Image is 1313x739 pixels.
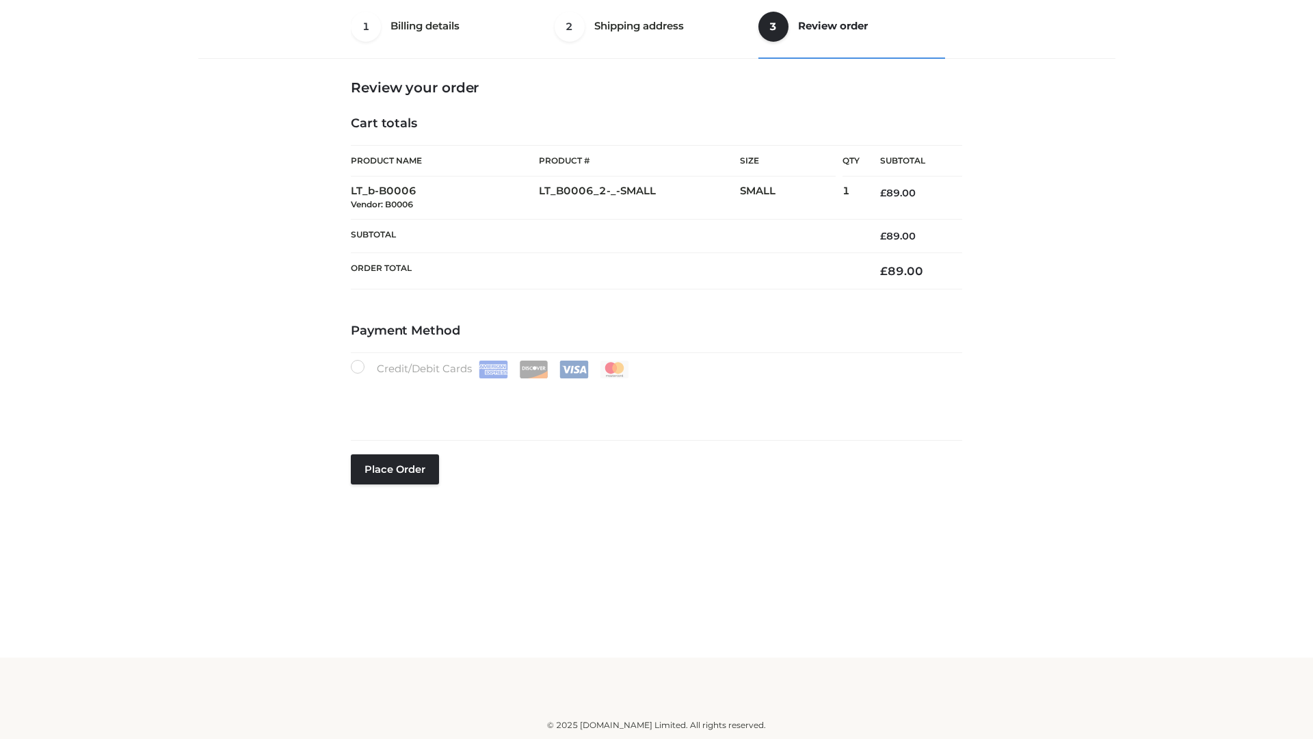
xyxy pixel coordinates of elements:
span: £ [880,230,886,242]
label: Credit/Debit Cards [351,360,631,378]
small: Vendor: B0006 [351,199,413,209]
th: Subtotal [860,146,962,177]
h4: Cart totals [351,116,962,131]
th: Product Name [351,145,539,177]
td: LT_b-B0006 [351,177,539,220]
button: Place order [351,454,439,484]
th: Size [740,146,836,177]
h3: Review your order [351,79,962,96]
img: Amex [479,361,508,378]
td: SMALL [740,177,843,220]
td: LT_B0006_2-_-SMALL [539,177,740,220]
img: Discover [519,361,548,378]
bdi: 89.00 [880,187,916,199]
th: Order Total [351,253,860,289]
th: Qty [843,145,860,177]
td: 1 [843,177,860,220]
iframe: Secure payment input frame [348,376,959,426]
th: Subtotal [351,219,860,252]
th: Product # [539,145,740,177]
div: © 2025 [DOMAIN_NAME] Limited. All rights reserved. [203,718,1110,732]
bdi: 89.00 [880,230,916,242]
span: £ [880,187,886,199]
bdi: 89.00 [880,264,923,278]
h4: Payment Method [351,324,962,339]
img: Visa [559,361,589,378]
span: £ [880,264,888,278]
img: Mastercard [600,361,629,378]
